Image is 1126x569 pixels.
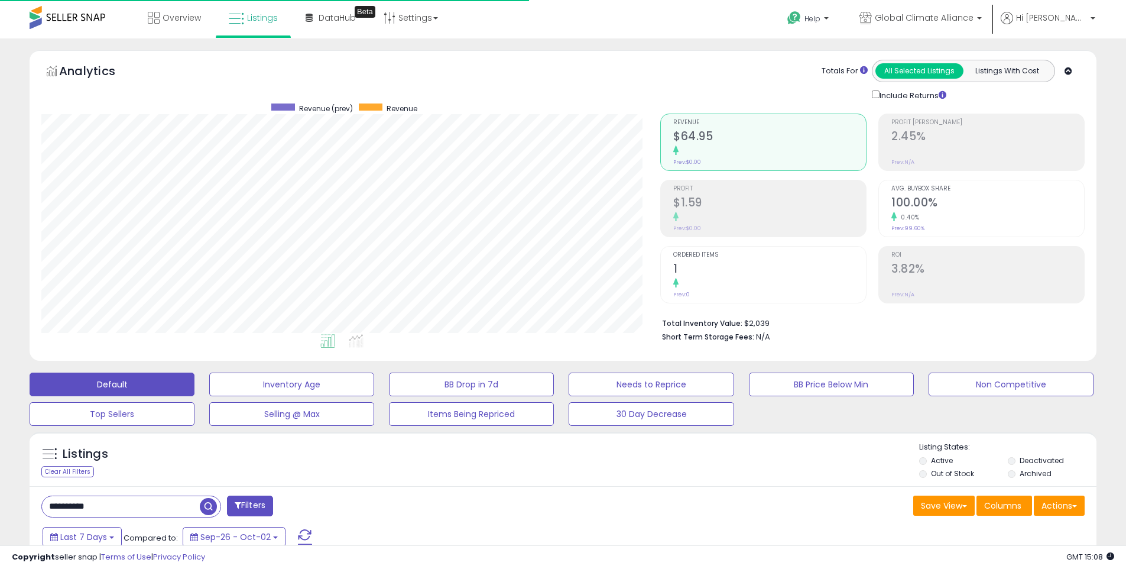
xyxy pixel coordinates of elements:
span: Ordered Items [673,252,866,258]
button: Listings With Cost [963,63,1051,79]
label: Out of Stock [931,468,974,479]
span: 2025-10-10 15:08 GMT [1066,551,1114,562]
small: 0.40% [897,213,920,222]
div: seller snap | | [12,552,205,563]
h5: Listings [63,446,108,463]
span: Last 7 Days [60,531,107,543]
button: Items Being Repriced [389,402,554,426]
span: Overview [163,12,201,24]
h5: Analytics [59,63,138,82]
a: Help [778,2,841,38]
strong: Copyright [12,551,55,562]
button: Inventory Age [209,373,374,396]
button: Selling @ Max [209,402,374,426]
div: Clear All Filters [41,466,94,477]
small: Prev: N/A [891,291,914,298]
small: Prev: 99.60% [891,225,924,232]
a: Privacy Policy [153,551,205,562]
h2: 2.45% [891,130,1084,146]
small: Prev: N/A [891,159,914,166]
li: $2,039 [662,315,1076,329]
span: Revenue (prev) [299,104,353,114]
b: Total Inventory Value: [662,318,742,328]
button: 30 Day Decrease [569,402,734,426]
button: Non Competitive [929,373,1093,396]
small: Prev: $0.00 [673,225,701,232]
span: Revenue [387,104,417,114]
span: Hi [PERSON_NAME] [1016,12,1087,24]
div: Totals For [822,66,868,77]
button: All Selected Listings [875,63,963,79]
h2: $64.95 [673,130,866,146]
small: Prev: 0 [673,291,690,298]
span: Profit [673,186,866,192]
label: Deactivated [1020,455,1064,465]
button: Last 7 Days [43,527,122,547]
span: Help [804,14,820,24]
button: Default [30,373,194,396]
button: Sep-26 - Oct-02 [183,527,285,547]
button: Actions [1034,496,1085,516]
span: Sep-26 - Oct-02 [200,531,271,543]
span: Avg. Buybox Share [891,186,1084,192]
span: N/A [756,331,770,342]
h2: 1 [673,262,866,278]
a: Terms of Use [101,551,151,562]
h2: 3.82% [891,262,1084,278]
span: Revenue [673,119,866,126]
span: Global Climate Alliance [875,12,974,24]
p: Listing States: [919,442,1096,453]
h2: 100.00% [891,196,1084,212]
span: Compared to: [124,532,178,544]
span: Profit [PERSON_NAME] [891,119,1084,126]
button: BB Drop in 7d [389,373,554,396]
button: Columns [976,496,1032,516]
button: BB Price Below Min [749,373,914,396]
span: DataHub [319,12,356,24]
i: Get Help [787,11,801,25]
b: Short Term Storage Fees: [662,332,754,342]
span: Listings [247,12,278,24]
label: Archived [1020,468,1052,479]
button: Filters [227,496,273,516]
a: Hi [PERSON_NAME] [1001,12,1095,38]
button: Save View [913,496,975,516]
div: Tooltip anchor [355,6,375,18]
label: Active [931,455,953,465]
button: Top Sellers [30,402,194,426]
div: Include Returns [863,88,960,102]
span: ROI [891,252,1084,258]
span: Columns [984,500,1021,512]
small: Prev: $0.00 [673,159,701,166]
button: Needs to Reprice [569,373,734,396]
h2: $1.59 [673,196,866,212]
